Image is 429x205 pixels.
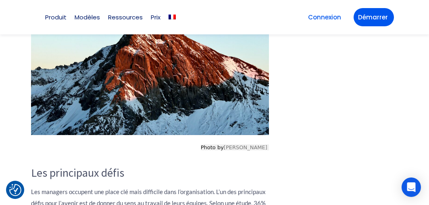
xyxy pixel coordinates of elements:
[108,14,143,20] a: Ressources
[75,14,100,20] a: Modèles
[9,184,21,196] button: Consent Preferences
[151,14,160,20] a: Prix
[9,184,21,196] img: Revisit consent button
[402,178,421,197] div: Open Intercom Messenger
[45,14,67,20] a: Produit
[169,15,176,19] img: Français
[224,144,267,150] a: [PERSON_NAME]
[31,166,269,180] h3: Les principaux défis
[201,144,224,150] span: Photo by
[304,8,346,26] a: Connexion
[354,8,394,26] a: Démarrer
